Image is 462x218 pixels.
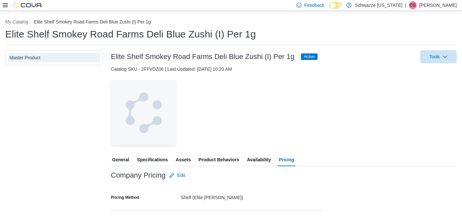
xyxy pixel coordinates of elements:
[13,2,42,8] img: Cova
[199,153,239,166] span: Product Behaviors
[137,153,168,166] span: Specifications
[329,2,343,9] input: Dark Mode
[410,1,416,9] span: CG
[111,53,294,61] h3: Elite Shelf Smokey Road Farms Deli Blue Zushi (I) Per 1g
[34,19,151,24] button: Elite Shelf Smokey Road Farms Deli Blue Zushi (I) Per 1g
[111,195,139,200] label: Pricing Method
[409,1,417,9] div: Colin Glenn
[5,28,256,41] h1: Elite Shelf Smokey Road Farms Deli Blue Zushi (I) Per 1g
[111,171,165,179] h3: Company Pricing
[9,54,99,61] div: Master Product
[167,169,187,182] button: Edit
[177,172,185,179] span: Edit
[429,53,440,60] span: Tools
[176,153,191,166] span: Assets
[304,2,324,8] span: Feedback
[304,54,315,60] span: Active
[279,153,294,166] span: Pricing
[247,153,271,166] span: Availability
[5,19,28,24] button: My Catalog
[111,80,176,145] img: Image for Cova Placeholder
[112,153,129,166] span: General
[405,1,406,9] p: |
[419,1,457,9] p: [PERSON_NAME]
[355,1,402,9] p: Schwazze [US_STATE]
[301,53,318,60] span: Active
[420,50,457,63] button: Tools
[5,19,457,26] nav: An example of EuiBreadcrumbs
[111,66,457,72] div: Catalog SKU - 2FFVDZ06 | Last Updated: [DATE] 10:20 AM
[181,192,323,200] div: Shelf (Elite [PERSON_NAME])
